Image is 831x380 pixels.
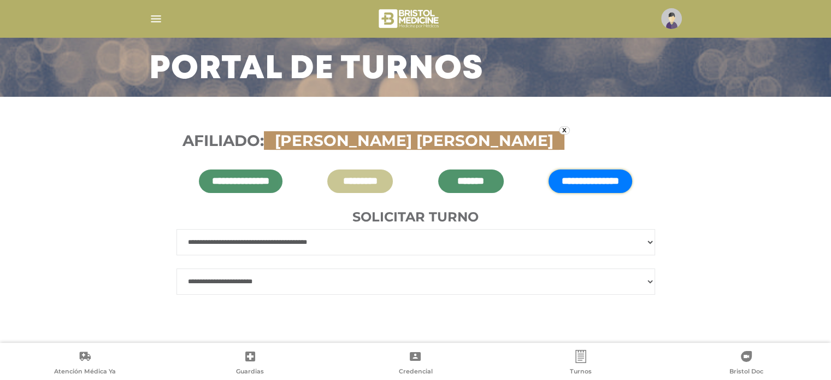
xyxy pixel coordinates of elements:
[168,350,333,378] a: Guardias
[559,126,570,135] a: x
[236,367,264,377] span: Guardias
[729,367,763,377] span: Bristol Doc
[333,350,498,378] a: Credencial
[176,209,655,225] h4: Solicitar turno
[149,55,484,84] h3: Portal de turnos
[149,12,163,26] img: Cober_menu-lines-white.svg
[54,367,116,377] span: Atención Médica Ya
[182,132,649,150] h3: Afiliado:
[663,350,829,378] a: Bristol Doc
[377,5,442,32] img: bristol-medicine-blanco.png
[498,350,664,378] a: Turnos
[661,8,682,29] img: profile-placeholder.svg
[398,367,432,377] span: Credencial
[2,350,168,378] a: Atención Médica Ya
[570,367,592,377] span: Turnos
[269,131,559,150] span: [PERSON_NAME] [PERSON_NAME]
